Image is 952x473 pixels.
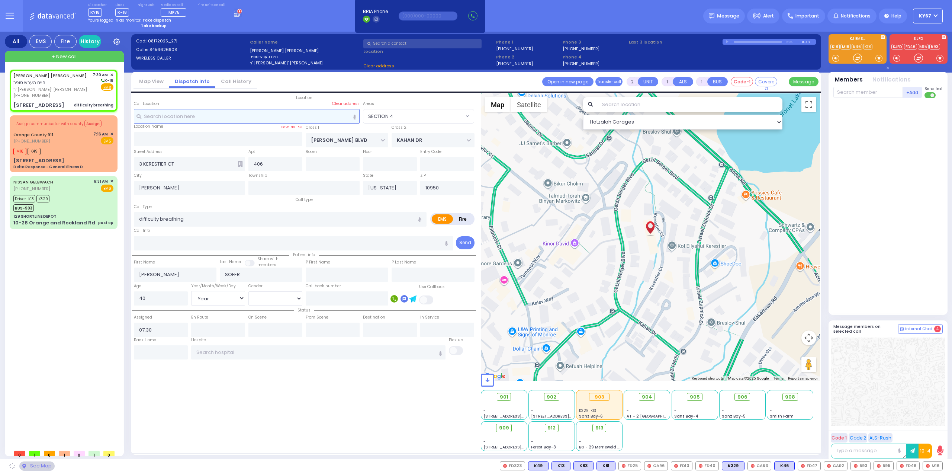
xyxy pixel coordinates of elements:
div: See map [19,461,54,471]
label: Call Type [134,204,152,210]
span: [STREET_ADDRESS][PERSON_NAME] [483,413,554,419]
label: On Scene [248,314,267,320]
span: Send text [924,86,943,92]
img: message.svg [709,13,714,19]
div: Delta Response - General Illness D [13,164,83,170]
label: Call Info [134,228,150,234]
label: Clear address [332,101,360,107]
span: 7:16 AM [93,131,108,137]
span: EMS [101,137,113,144]
div: K13 [551,461,570,470]
span: [STREET_ADDRESS][PERSON_NAME] [531,413,601,419]
span: K329, K13 [579,408,596,413]
span: - [770,402,772,408]
button: Send [456,236,475,249]
a: K46 [852,44,862,49]
img: red-radio-icon.svg [926,464,930,468]
img: comment-alt.png [900,327,904,331]
span: 908 [785,393,795,401]
label: WIRELESS CALLER [136,55,247,61]
label: First Name [134,259,155,265]
button: Transfer call [595,77,623,86]
label: [PHONE_NUMBER] [563,46,599,51]
button: Toggle fullscreen view [801,97,816,112]
span: SECTION 4 [363,109,474,123]
span: Sanz Bay-6 [579,413,603,419]
label: Night unit [138,3,154,7]
span: Clear address [363,63,394,69]
span: 6:31 AM [94,179,108,184]
span: K329 [36,195,49,202]
span: [08172025_27] [146,38,177,44]
span: - [674,402,676,408]
span: - [627,408,629,413]
div: 595 [874,461,894,470]
img: red-radio-icon.svg [751,464,755,468]
button: Notifications [872,76,911,84]
div: FD25 [618,461,641,470]
div: difficulty breathing [74,102,113,108]
div: CAR6 [644,461,668,470]
a: Map View [134,78,169,85]
span: Sanz Bay-5 [722,413,746,419]
button: Message [789,77,818,86]
div: BLS [774,461,795,470]
div: K83 [573,461,594,470]
label: Cross 1 [306,125,319,131]
strong: Take backup [141,23,167,29]
button: Internal Chat 4 [898,324,943,334]
h5: Message members on selected call [833,324,898,334]
label: P Last Name [392,259,416,265]
span: Phone 1 [496,39,560,45]
span: 905 [690,393,700,401]
label: Gender [248,283,263,289]
span: - [531,439,533,444]
a: History [79,35,101,48]
span: Smith Farm [770,413,794,419]
span: - [483,439,486,444]
a: K18 [830,44,840,49]
span: - [483,408,486,413]
button: ALS-Rush [868,433,892,442]
button: KY67 [913,9,943,23]
label: EMS [432,214,453,224]
div: CAR2 [824,461,848,470]
span: M16 [13,148,26,155]
span: MF75 [168,9,180,15]
span: Help [891,13,901,19]
span: SECTION 4 [363,109,464,123]
label: Caller: [136,47,247,53]
img: red-radio-icon.svg [827,464,831,468]
span: Assign communicator with county [16,121,84,127]
span: KY18 [88,8,102,17]
div: K46 [774,461,795,470]
div: BLS [596,461,615,470]
label: City [134,173,142,179]
label: Call Location [134,101,159,107]
span: ✕ [110,131,113,137]
label: State [363,173,373,179]
label: Areas [363,101,374,107]
div: FD47 [798,461,821,470]
div: BLS [551,461,570,470]
label: P First Name [306,259,330,265]
label: [PHONE_NUMBER] [563,61,599,66]
label: [PHONE_NUMBER] [496,46,533,51]
label: Fire units on call [197,3,225,7]
span: - [770,408,772,413]
div: BLS [573,461,594,470]
img: red-radio-icon.svg [801,464,805,468]
a: 595 [918,44,929,49]
a: NISSAN GELBWACH [13,179,53,185]
a: KJFD [891,44,903,49]
label: Use Callback [419,284,445,290]
label: Age [134,283,141,289]
button: ALS [673,77,693,86]
span: members [257,262,276,268]
input: Search location [597,97,783,112]
div: 903 [589,393,610,401]
div: K49 [528,461,549,470]
small: Share with [257,256,279,262]
span: - [531,402,533,408]
span: Phone 2 [496,54,560,60]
